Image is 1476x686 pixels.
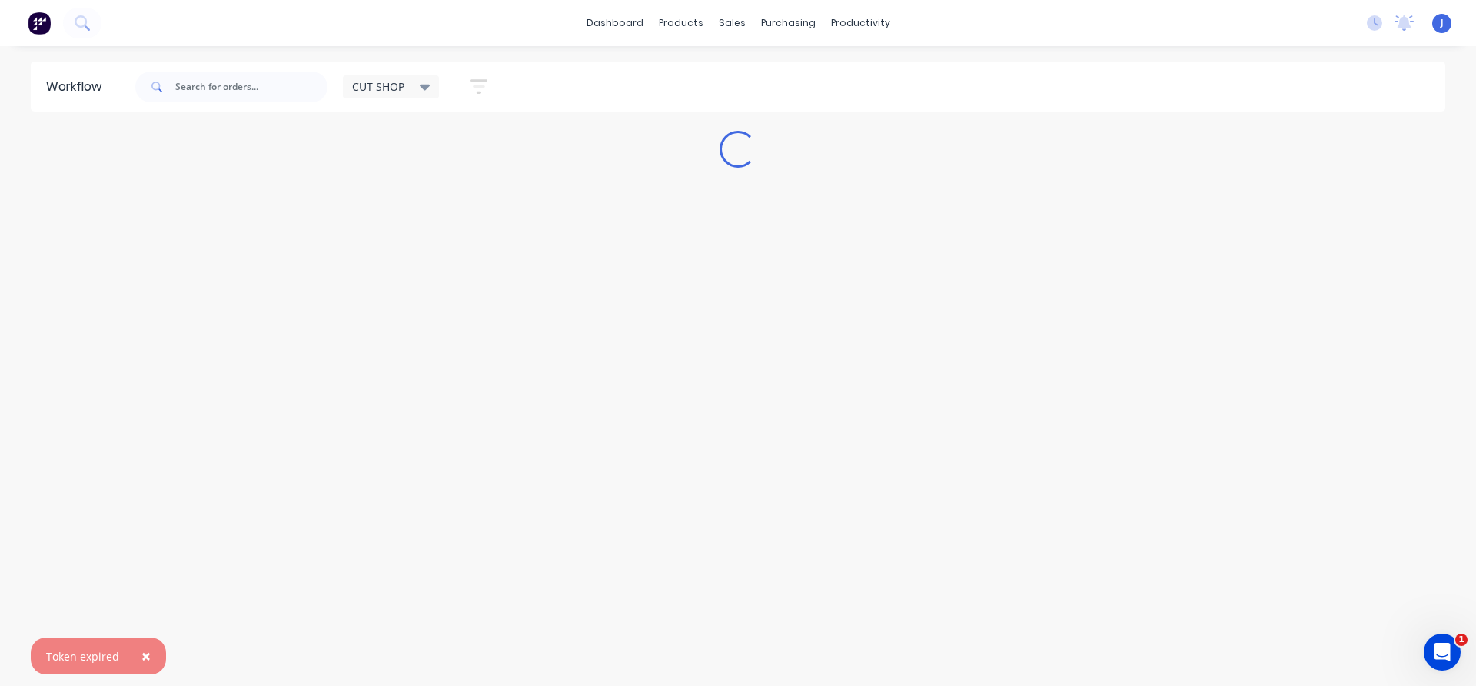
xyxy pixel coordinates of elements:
input: Search for orders... [175,72,327,102]
div: Token expired [46,648,119,664]
div: productivity [823,12,898,35]
iframe: Intercom live chat [1424,634,1461,671]
div: sales [711,12,753,35]
span: J [1441,16,1444,30]
button: Close [126,638,166,674]
a: dashboard [579,12,651,35]
div: Workflow [46,78,109,96]
span: 1 [1455,634,1468,646]
span: CUT SHOP [352,78,404,95]
div: products [651,12,711,35]
span: × [141,645,151,667]
div: purchasing [753,12,823,35]
img: Factory [28,12,51,35]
